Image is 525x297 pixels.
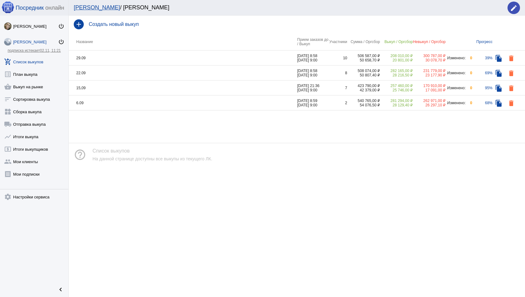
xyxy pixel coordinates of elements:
div: 506 587,00 ₽ [347,54,380,58]
div: 50 658,70 ₽ [347,58,380,62]
mat-icon: edit [510,4,517,12]
td: 10 [328,51,347,66]
th: Выкуп / Оргсбор [380,33,413,51]
mat-icon: delete [507,70,515,77]
div: 257 460,00 ₽ [380,84,413,88]
img: apple-icon-60x60.png [2,1,14,13]
td: 69% [472,66,492,80]
div: 0 [466,101,472,105]
div: 50 807,40 ₽ [347,73,380,77]
div: 23 177,90 ₽ [413,73,446,77]
div: Изменено: [446,86,466,90]
div: 26 297,10 ₽ [413,103,446,107]
mat-icon: chevron_left [57,286,64,293]
mat-icon: shopping_basket [4,83,12,90]
th: Невыкуп / Оргсбор [413,33,446,51]
td: 8 [328,66,347,80]
h4: Создать новый выкуп [89,22,520,27]
div: 300 787,00 ₽ [413,54,446,58]
td: 29.09 [69,51,297,66]
img: NAhGY_VQcpQ5mRdG3cdWSi6uNJ7bXk2DBjwBxusgte-2pK41_te1Ns4gv3tZnfToxQvj8ReeZ4-Qcx6rGI43FsFH.jpg [4,22,12,30]
td: [DATE] 8:58 [DATE] 9:00 [297,51,328,66]
mat-icon: receipt [4,170,12,178]
mat-icon: show_chart [4,133,12,140]
div: [PERSON_NAME] [13,24,58,29]
mat-icon: group [4,158,12,165]
span: 02.11, 11:21 [40,48,61,53]
mat-icon: file_copy [495,100,502,107]
th: Название [69,33,297,51]
div: 231 779,00 ₽ [413,69,446,73]
td: 22.09 [69,66,297,80]
mat-icon: settings [4,193,12,201]
span: онлайн [45,5,64,11]
div: Изменено: [446,56,466,60]
img: lj-AKosjN2o.jpg [4,38,12,46]
mat-icon: sort [4,95,12,103]
div: [PERSON_NAME] [13,40,58,44]
mat-icon: add [74,19,84,29]
td: 7 [328,80,347,95]
div: 54 076,50 ₽ [347,103,380,107]
div: 25 746,00 ₽ [380,88,413,92]
mat-icon: file_copy [495,55,502,62]
th: Сумма / Оргсбор [347,33,380,51]
th: Участники [328,33,347,51]
div: 0 [466,86,472,90]
div: / [PERSON_NAME] [74,4,501,11]
a: [PERSON_NAME] [74,4,120,11]
td: 95% [472,80,492,95]
td: [DATE] 8:59 [DATE] 9:00 [297,95,328,110]
div: 540 765,00 ₽ [347,99,380,103]
div: 20 801,00 ₽ [380,58,413,62]
mat-icon: power_settings_new [58,23,64,29]
div: 208 010,00 ₽ [380,54,413,58]
div: 281 294,00 ₽ [380,99,413,103]
a: подписка истекает02.11, 11:21 [7,48,61,53]
div: 170 910,00 ₽ [413,84,446,88]
div: Изменено: [446,71,466,75]
div: 423 790,00 ₽ [347,84,380,88]
mat-icon: local_atm [4,145,12,153]
mat-icon: delete [507,55,515,62]
div: 17 091,00 ₽ [413,88,446,92]
div: 262 971,00 ₽ [413,99,446,103]
td: [DATE] 8:58 [DATE] 9:00 [297,66,328,80]
td: 15,09 [69,80,297,95]
td: 2 [328,95,347,110]
mat-icon: widgets [4,108,12,115]
mat-icon: help_outline [74,148,86,161]
td: 68% [472,95,492,110]
mat-icon: delete [507,100,515,107]
span: Посредник [16,5,44,11]
td: [DATE] 21:36 [DATE] 9:00 [297,80,328,95]
div: 0 [466,56,472,60]
div: Список выкупов [92,148,212,156]
div: 28 216,50 ₽ [380,73,413,77]
div: 508 074,00 ₽ [347,69,380,73]
div: 30 078,70 ₽ [413,58,446,62]
mat-icon: power_settings_new [58,39,64,45]
div: 0 [466,71,472,75]
div: Изменено: [446,101,466,105]
td: 39% [472,51,492,66]
mat-icon: file_copy [495,70,502,77]
div: 42 379,00 ₽ [347,88,380,92]
div: 28 129,40 ₽ [380,103,413,107]
th: Прогресс [472,33,492,51]
mat-icon: local_shipping [4,120,12,128]
mat-icon: file_copy [495,85,502,92]
mat-icon: add_shopping_cart [4,58,12,66]
div: На данной странице доступны все выкупы из текущего ЛК. [92,156,212,161]
mat-icon: list_alt [4,71,12,78]
td: 6.09 [69,95,297,110]
div: 282 165,00 ₽ [380,69,413,73]
mat-icon: delete [507,85,515,92]
th: Прием заказов до / Выкуп [297,33,328,51]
